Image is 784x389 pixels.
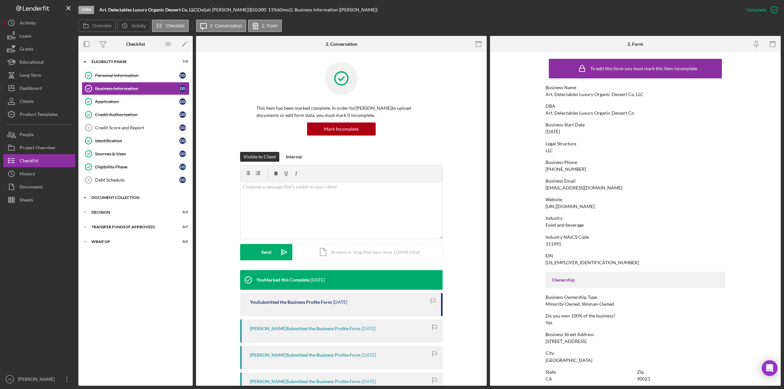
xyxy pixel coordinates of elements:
[20,82,42,96] div: Dashboard
[546,241,561,247] div: 311991
[131,23,146,28] label: Activity
[92,23,111,28] label: Overview
[250,7,266,12] span: $50,000
[91,225,171,229] div: Transfer Funds (If Approved)
[248,20,282,32] button: 2. Form
[546,129,560,134] div: [DATE]
[546,104,725,109] div: DBA
[546,253,725,258] div: EIN
[3,42,75,56] button: Grants
[3,167,75,180] button: History
[88,126,90,130] tspan: 5
[546,295,725,300] div: Business Ownership Type
[3,180,75,193] a: Documents
[546,301,614,307] div: Minority-Owned, Woman-Owned
[95,177,179,183] div: Debt Schedule
[3,95,75,108] a: Clients
[261,244,271,260] div: Send
[82,173,189,186] a: 8Debt ScheduleDD
[95,151,179,156] div: Sources & Uses
[262,23,278,28] label: 2. Form
[179,111,186,118] div: D D
[20,69,41,83] div: Long-Term
[762,360,777,376] div: Open Intercom Messenger
[546,110,634,116] div: Art. Delectables Luxury Organic Dessert Co
[3,69,75,82] button: Long-Term
[250,352,361,358] div: [PERSON_NAME] Submitted the Business Profile Form
[95,73,179,78] div: Personal Information
[179,164,186,170] div: D D
[362,352,376,358] time: 2025-07-30 19:39
[277,7,289,12] div: 60 mo
[3,193,75,206] button: Sheets
[176,210,188,214] div: 0 / 3
[179,98,186,105] div: D D
[546,160,725,165] div: Business Phone
[91,196,185,200] div: Document Collection
[82,134,189,147] a: IdentificationDD
[546,350,725,356] div: City
[546,260,639,265] div: [US_EMPLOYER_IDENTIFICATION_NUMBER]
[95,112,179,117] div: Credit Authorization
[3,108,75,121] button: Product Templates
[166,23,185,28] label: Checklist
[16,373,59,387] div: [PERSON_NAME]
[95,138,179,143] div: Identification
[546,235,725,240] div: Industry NAICS Code
[8,378,12,381] text: AD
[333,300,347,305] time: 2025-07-30 21:11
[250,326,361,331] div: [PERSON_NAME] Submitted the Business Profile Form
[546,85,725,90] div: Business Name
[546,332,725,337] div: Business Street Address
[546,339,586,344] div: [STREET_ADDRESS]
[20,42,33,57] div: Grants
[78,6,94,14] div: Open
[198,7,250,12] div: Deljah [PERSON_NAME] |
[78,20,116,32] button: Overview
[99,7,198,12] div: |
[3,154,75,167] button: Checklist
[152,20,189,32] button: Checklist
[637,376,650,381] div: 90023
[546,141,725,146] div: Legal Structure
[546,320,552,325] div: Yes
[250,300,332,305] div: You Submitted the Business Profile Form
[176,225,188,229] div: 0 / 7
[95,125,179,130] div: Credit Score and Report
[91,210,171,214] div: Decision
[179,177,186,183] div: D D
[20,128,34,143] div: People
[3,141,75,154] button: Project Overview
[20,95,34,109] div: Clients
[91,60,171,64] div: Eligibility Phase
[268,7,277,12] div: 11 %
[126,41,145,47] div: Checklist
[546,167,586,172] div: [PHONE_NUMBER]
[20,108,58,122] div: Product Templates
[179,138,186,144] div: D D
[362,326,376,331] time: 2025-07-30 19:46
[250,379,361,384] div: [PERSON_NAME] Submitted the Business Profile Form
[20,167,35,182] div: History
[95,86,179,91] div: Business Information
[240,152,279,162] button: Visible to Client
[3,82,75,95] a: Dashboard
[3,128,75,141] button: People
[3,29,75,42] a: Loans
[3,56,75,69] button: Educational
[310,277,325,283] time: 2025-07-30 21:11
[546,122,725,127] div: Business Start Date
[546,92,644,97] div: Art. Delectables Luxury Organic Dessert Co, LLC
[3,16,75,29] a: Activity
[82,160,189,173] a: Eligibility PhaseDD
[88,178,90,182] tspan: 8
[289,7,378,12] div: | 2. Business Information ([PERSON_NAME])
[590,66,697,71] div: To edit this form you must mark this item incomplete
[20,154,39,169] div: Checklist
